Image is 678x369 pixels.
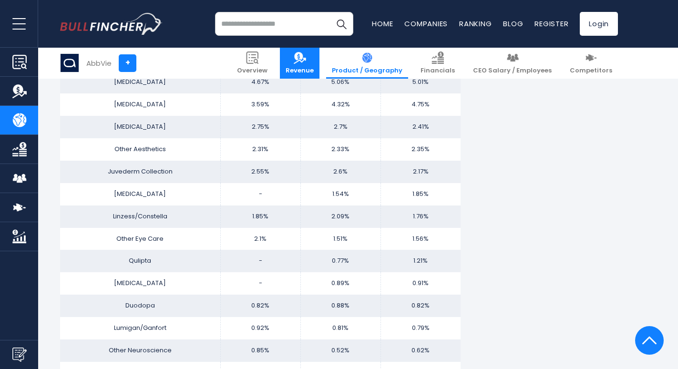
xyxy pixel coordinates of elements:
a: + [119,54,136,72]
td: - [220,272,300,295]
td: 2.09% [300,205,380,228]
a: Financials [415,48,461,79]
td: Lumigan/Ganfort [60,317,220,339]
td: 0.62% [380,339,461,362]
td: 1.54% [300,183,380,205]
a: Product / Geography [326,48,408,79]
a: Overview [231,48,273,79]
td: 1.56% [380,228,461,250]
td: 1.21% [380,250,461,272]
td: 3.59% [220,93,300,116]
a: Revenue [280,48,319,79]
td: [MEDICAL_DATA] [60,272,220,295]
td: 0.91% [380,272,461,295]
td: 0.52% [300,339,380,362]
span: Financials [421,67,455,75]
td: Juvederm Collection [60,161,220,183]
td: 2.7% [300,116,380,138]
td: [MEDICAL_DATA] [60,183,220,205]
td: 4.75% [380,93,461,116]
a: Login [580,12,618,36]
td: 2.41% [380,116,461,138]
td: 2.33% [300,138,380,161]
td: 0.82% [380,295,461,317]
div: AbbVie [86,58,112,69]
td: - [220,183,300,205]
td: 1.85% [220,205,300,228]
td: [MEDICAL_DATA] [60,71,220,93]
td: 0.89% [300,272,380,295]
td: 5.06% [300,71,380,93]
td: 2.6% [300,161,380,183]
td: 0.77% [300,250,380,272]
span: Revenue [286,67,314,75]
a: Blog [503,19,523,29]
td: 2.31% [220,138,300,161]
span: CEO Salary / Employees [473,67,552,75]
td: Other Eye Care [60,228,220,250]
td: 1.76% [380,205,461,228]
td: Other Neuroscience [60,339,220,362]
td: 0.81% [300,317,380,339]
td: [MEDICAL_DATA] [60,116,220,138]
span: Competitors [570,67,612,75]
a: Go to homepage [60,13,163,35]
td: 2.75% [220,116,300,138]
td: [MEDICAL_DATA] [60,93,220,116]
td: Linzess/Constella [60,205,220,228]
td: 0.79% [380,317,461,339]
a: Register [534,19,568,29]
span: Product / Geography [332,67,402,75]
a: Companies [404,19,448,29]
td: 1.85% [380,183,461,205]
a: CEO Salary / Employees [467,48,557,79]
td: 4.32% [300,93,380,116]
td: 2.1% [220,228,300,250]
td: 2.17% [380,161,461,183]
img: ABBV logo [61,54,79,72]
td: 0.85% [220,339,300,362]
td: 5.01% [380,71,461,93]
td: 0.88% [300,295,380,317]
td: Qulipta [60,250,220,272]
img: bullfincher logo [60,13,163,35]
td: 2.55% [220,161,300,183]
button: Search [329,12,353,36]
span: Overview [237,67,267,75]
td: 0.82% [220,295,300,317]
td: 1.51% [300,228,380,250]
a: Competitors [564,48,618,79]
td: Other Aesthetics [60,138,220,161]
td: Duodopa [60,295,220,317]
td: 0.92% [220,317,300,339]
a: Ranking [459,19,492,29]
td: 4.67% [220,71,300,93]
td: - [220,250,300,272]
a: Home [372,19,393,29]
td: 2.35% [380,138,461,161]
